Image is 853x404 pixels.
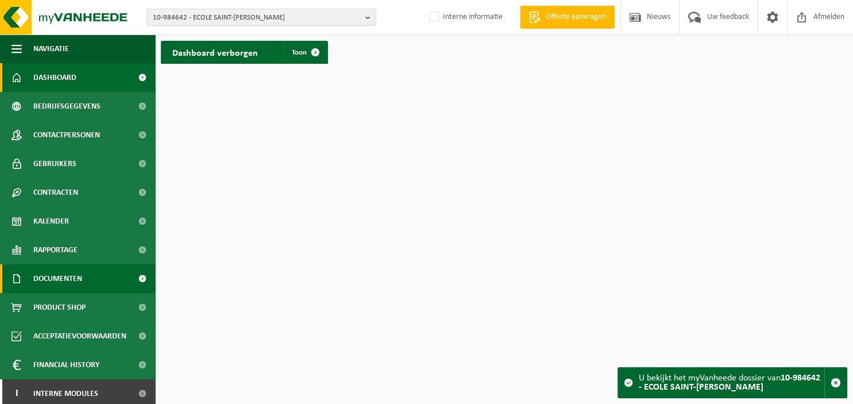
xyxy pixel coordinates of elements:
[33,264,82,293] span: Documenten
[283,41,327,64] a: Toon
[639,368,824,398] div: U bekijkt het myVanheede dossier van
[639,374,820,392] strong: 10-984642 - ECOLE SAINT-[PERSON_NAME]
[33,121,100,149] span: Contactpersonen
[33,178,78,207] span: Contracten
[33,92,101,121] span: Bedrijfsgegevens
[543,11,609,23] span: Offerte aanvragen
[33,63,76,92] span: Dashboard
[153,9,361,26] span: 10-984642 - ECOLE SAINT-[PERSON_NAME]
[33,293,86,322] span: Product Shop
[33,322,126,351] span: Acceptatievoorwaarden
[33,236,78,264] span: Rapportage
[520,6,615,29] a: Offerte aanvragen
[146,9,376,26] button: 10-984642 - ECOLE SAINT-[PERSON_NAME]
[161,41,269,63] h2: Dashboard verborgen
[33,149,76,178] span: Gebruikers
[427,9,503,26] label: Interne informatie
[292,49,307,56] span: Toon
[33,34,69,63] span: Navigatie
[33,207,69,236] span: Kalender
[33,351,99,379] span: Financial History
